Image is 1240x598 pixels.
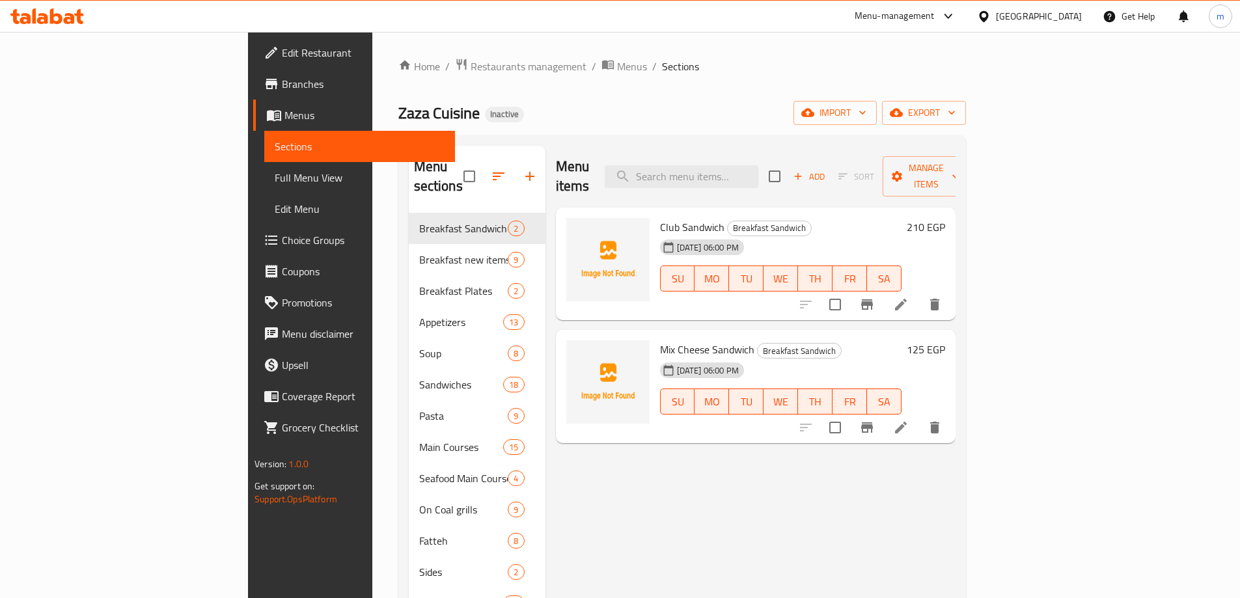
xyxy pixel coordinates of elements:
div: items [503,377,524,392]
span: Grocery Checklist [282,420,445,435]
span: Breakfast Sandwich [758,344,841,359]
a: Full Menu View [264,162,455,193]
a: Choice Groups [253,224,455,256]
button: SA [867,265,902,292]
span: Promotions [282,295,445,310]
span: Select to update [821,414,849,441]
span: 9 [508,410,523,422]
button: Branch-specific-item [851,289,883,320]
span: Appetizers [419,314,504,330]
span: 18 [504,379,523,391]
h2: Menu items [556,157,590,196]
div: Breakfast Sandwich2 [409,213,545,244]
span: Sections [662,59,699,74]
button: delete [919,412,950,443]
a: Grocery Checklist [253,412,455,443]
span: SU [666,392,690,411]
div: Menu-management [855,8,935,24]
a: Coverage Report [253,381,455,412]
span: Coupons [282,264,445,279]
span: Breakfast new items [419,252,508,267]
span: Sections [275,139,445,154]
h6: 125 EGP [907,340,945,359]
button: import [793,101,877,125]
span: 15 [504,441,523,454]
a: Coupons [253,256,455,287]
button: export [882,101,966,125]
span: 2 [508,285,523,297]
span: [DATE] 06:00 PM [672,364,744,377]
span: Sandwiches [419,377,504,392]
div: Sandwiches18 [409,369,545,400]
button: TU [729,265,764,292]
div: items [508,564,524,580]
span: Breakfast Sandwich [728,221,811,236]
span: Select all sections [456,163,483,190]
span: Choice Groups [282,232,445,248]
button: Branch-specific-item [851,412,883,443]
div: items [508,470,524,486]
span: Coverage Report [282,388,445,404]
div: [GEOGRAPHIC_DATA] [996,9,1082,23]
span: 8 [508,347,523,360]
a: Edit Menu [264,193,455,224]
span: export [892,105,956,121]
span: WE [769,392,793,411]
div: Breakfast Sandwich [727,221,812,236]
button: FR [833,388,867,415]
a: Menus [601,58,647,75]
button: WE [764,388,798,415]
button: TH [798,388,833,415]
a: Support.OpsPlatform [255,491,337,508]
a: Upsell [253,349,455,381]
div: items [508,283,524,299]
div: Soup8 [409,338,545,369]
span: SA [872,392,896,411]
button: MO [695,265,729,292]
div: On Coal grills [419,502,508,517]
span: Full Menu View [275,170,445,185]
div: items [508,252,524,267]
button: SU [660,265,695,292]
span: Menus [617,59,647,74]
span: 8 [508,535,523,547]
span: TU [734,269,758,288]
span: Select section [761,163,788,190]
a: Edit menu item [893,420,909,435]
a: Restaurants management [455,58,586,75]
span: TH [803,392,827,411]
span: Menus [284,107,445,123]
nav: breadcrumb [398,58,966,75]
button: MO [695,388,729,415]
span: FR [838,269,862,288]
span: Get support on: [255,478,314,495]
div: items [508,408,524,424]
h6: 210 EGP [907,218,945,236]
span: Add item [788,167,830,187]
span: Edit Menu [275,201,445,217]
span: [DATE] 06:00 PM [672,241,744,254]
span: Breakfast Sandwich [419,221,508,236]
span: Breakfast Plates [419,283,508,299]
button: Add [788,167,830,187]
div: Pasta9 [409,400,545,431]
a: Edit Restaurant [253,37,455,68]
span: 9 [508,254,523,266]
a: Menus [253,100,455,131]
span: Select to update [821,291,849,318]
div: Soup [419,346,508,361]
input: search [605,165,758,188]
div: Pasta [419,408,508,424]
button: SU [660,388,695,415]
button: Manage items [883,156,970,197]
div: items [508,533,524,549]
div: Breakfast Plates2 [409,275,545,306]
div: Seafood Main Courses4 [409,463,545,494]
a: Branches [253,68,455,100]
div: Main Courses [419,439,504,455]
button: TU [729,388,764,415]
span: 9 [508,504,523,516]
